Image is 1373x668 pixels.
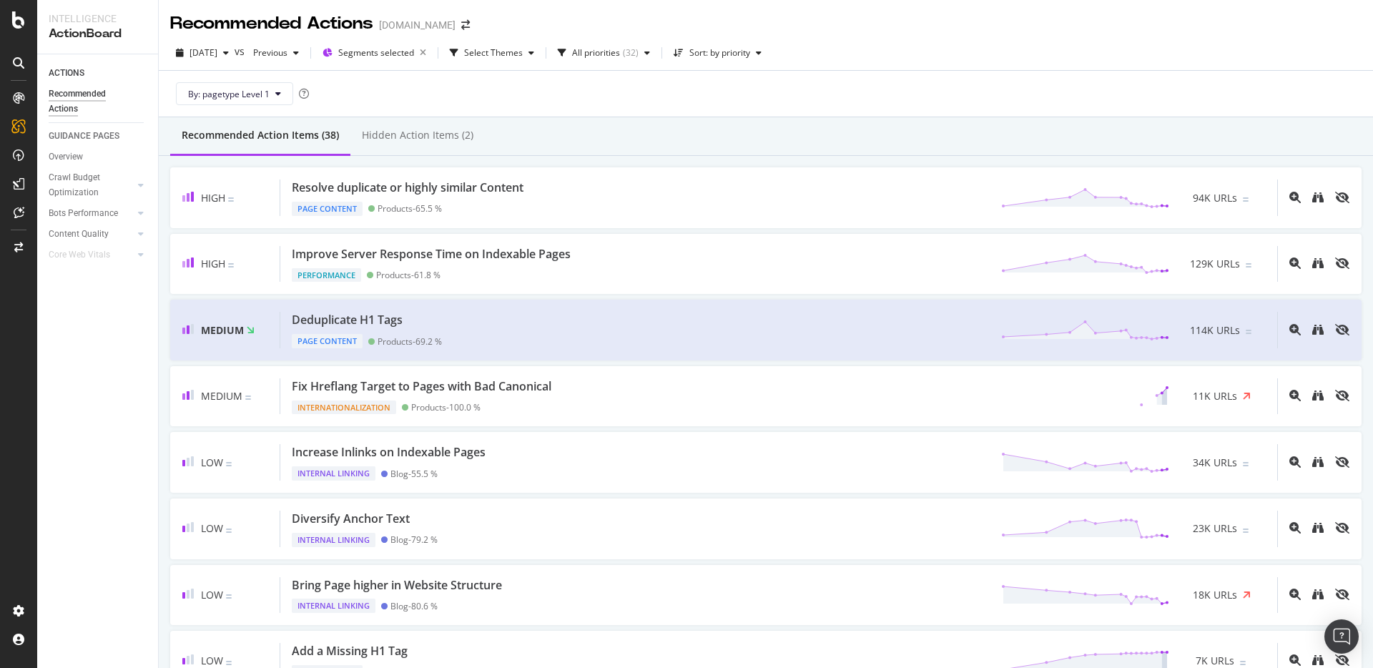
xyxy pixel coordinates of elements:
[292,180,523,196] div: Resolve duplicate or highly similar Content
[201,323,244,337] span: Medium
[1312,257,1324,270] a: binoculars
[461,20,470,30] div: arrow-right-arrow-left
[1335,456,1349,468] div: eye-slash
[689,49,750,57] div: Sort: by priority
[1196,654,1234,668] span: 7K URLs
[235,44,247,59] span: vs
[411,402,481,413] div: Products - 100.0 %
[292,268,361,283] div: Performance
[49,129,148,144] a: GUIDANCE PAGES
[572,49,620,57] div: All priorities
[201,191,225,205] span: High
[188,88,270,100] span: By: pagetype Level 1
[379,18,456,32] div: [DOMAIN_NAME]
[292,643,408,659] div: Add a Missing H1 Tag
[1289,257,1301,269] div: magnifying-glass-plus
[201,389,242,403] span: Medium
[1190,323,1240,338] span: 114K URLs
[1312,456,1324,469] a: binoculars
[1312,521,1324,535] a: binoculars
[49,247,110,262] div: Core Web Vitals
[1324,619,1359,654] div: Open Intercom Messenger
[292,511,410,527] div: Diversify Anchor Text
[201,588,223,601] span: Low
[49,129,119,144] div: GUIDANCE PAGES
[1289,522,1301,534] div: magnifying-glass-plus
[1335,324,1349,335] div: eye-slash
[1312,389,1324,403] a: binoculars
[201,521,223,535] span: Low
[1335,390,1349,401] div: eye-slash
[190,46,217,59] span: 2025 Oct. 11th
[292,202,363,216] div: Page Content
[228,263,234,267] img: Equal
[292,334,363,348] div: Page Content
[226,594,232,599] img: Equal
[1335,192,1349,203] div: eye-slash
[49,206,134,221] a: Bots Performance
[390,534,438,545] div: Blog - 79.2 %
[1335,257,1349,269] div: eye-slash
[292,312,403,328] div: Deduplicate H1 Tags
[201,456,223,469] span: Low
[362,128,473,142] div: Hidden Action Items (2)
[1289,589,1301,600] div: magnifying-glass-plus
[1289,390,1301,401] div: magnifying-glass-plus
[1193,191,1237,205] span: 94K URLs
[226,462,232,466] img: Equal
[378,336,442,347] div: Products - 69.2 %
[49,66,84,81] div: ACTIONS
[292,444,486,461] div: Increase Inlinks on Indexable Pages
[247,46,287,59] span: Previous
[182,128,339,142] div: Recommended Action Items (38)
[1289,654,1301,666] div: magnifying-glass-plus
[1312,588,1324,601] a: binoculars
[49,170,124,200] div: Crawl Budget Optimization
[1312,324,1324,335] div: binoculars
[49,227,109,242] div: Content Quality
[247,41,305,64] button: Previous
[1240,661,1246,665] img: Equal
[1193,588,1237,602] span: 18K URLs
[49,26,147,42] div: ActionBoard
[49,87,134,117] div: Recommended Actions
[464,49,523,57] div: Select Themes
[1312,257,1324,269] div: binoculars
[226,529,232,533] img: Equal
[1289,192,1301,203] div: magnifying-glass-plus
[317,41,432,64] button: Segments selected
[228,197,234,202] img: Equal
[1335,522,1349,534] div: eye-slash
[49,170,134,200] a: Crawl Budget Optimization
[1312,323,1324,337] a: binoculars
[552,41,656,64] button: All priorities(32)
[49,11,147,26] div: Intelligence
[1312,589,1324,600] div: binoculars
[170,11,373,36] div: Recommended Actions
[201,257,225,270] span: High
[201,654,223,667] span: Low
[170,41,235,64] button: [DATE]
[49,87,148,117] a: Recommended Actions
[49,149,83,164] div: Overview
[1312,654,1324,667] a: binoculars
[292,378,551,395] div: Fix Hreflang Target to Pages with Bad Canonical
[49,227,134,242] a: Content Quality
[1193,389,1237,403] span: 11K URLs
[1193,521,1237,536] span: 23K URLs
[623,49,639,57] div: ( 32 )
[1312,522,1324,534] div: binoculars
[176,82,293,105] button: By: pagetype Level 1
[378,203,442,214] div: Products - 65.5 %
[1190,257,1240,271] span: 129K URLs
[1335,589,1349,600] div: eye-slash
[668,41,767,64] button: Sort: by priority
[1335,654,1349,666] div: eye-slash
[1312,654,1324,666] div: binoculars
[292,246,571,262] div: Improve Server Response Time on Indexable Pages
[338,46,414,59] span: Segments selected
[49,149,148,164] a: Overview
[444,41,540,64] button: Select Themes
[1243,197,1249,202] img: Equal
[49,66,148,81] a: ACTIONS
